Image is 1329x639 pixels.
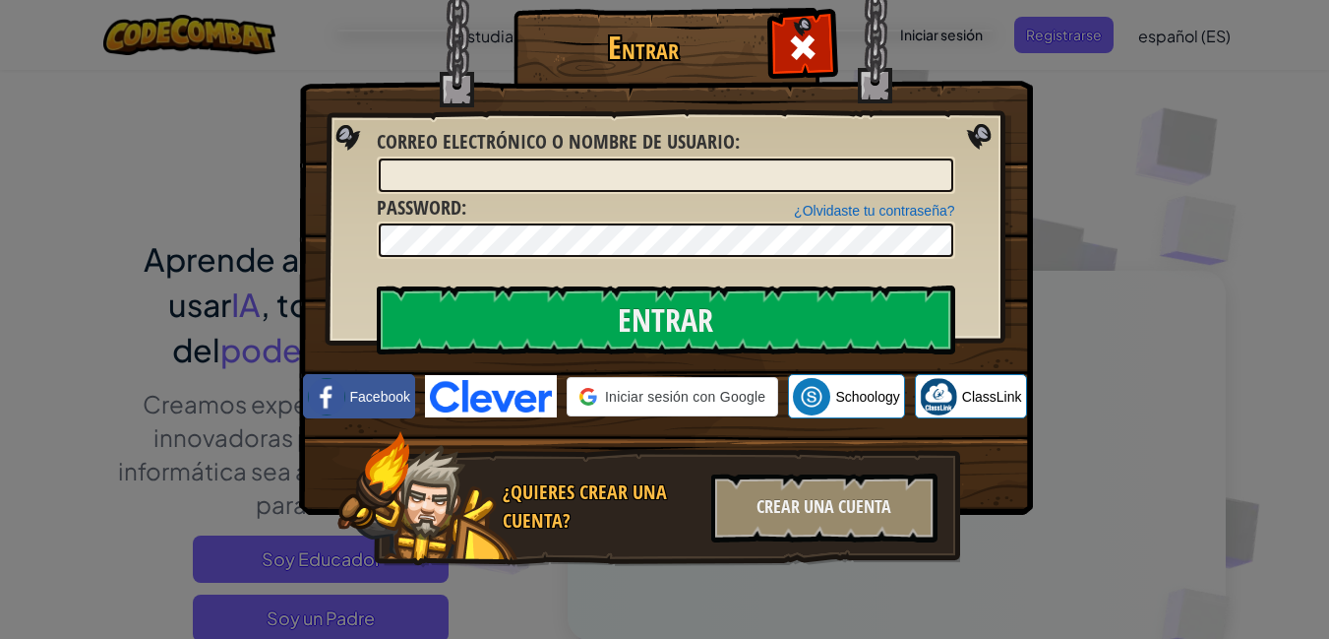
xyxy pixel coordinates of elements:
[605,387,765,407] span: Iniciar sesión con Google
[794,203,954,219] a: ¿Olvidaste tu contraseña?
[711,474,937,543] div: Crear una cuenta
[567,377,778,416] div: Iniciar sesión con Google
[503,479,699,535] div: ¿Quieres crear una cuenta?
[835,387,899,407] span: Schoology
[377,128,740,157] label: :
[920,378,957,415] img: classlink-logo-small.png
[793,378,830,415] img: schoology.png
[308,378,345,415] img: facebook_small.png
[377,194,461,221] span: Password
[377,194,466,223] label: :
[962,387,1022,407] span: ClassLink
[377,128,735,155] span: Correo electrónico o nombre de usuario
[377,286,955,354] input: Entrar
[425,375,557,417] img: clever-logo-blue.png
[518,31,769,65] h1: Entrar
[350,387,410,407] span: Facebook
